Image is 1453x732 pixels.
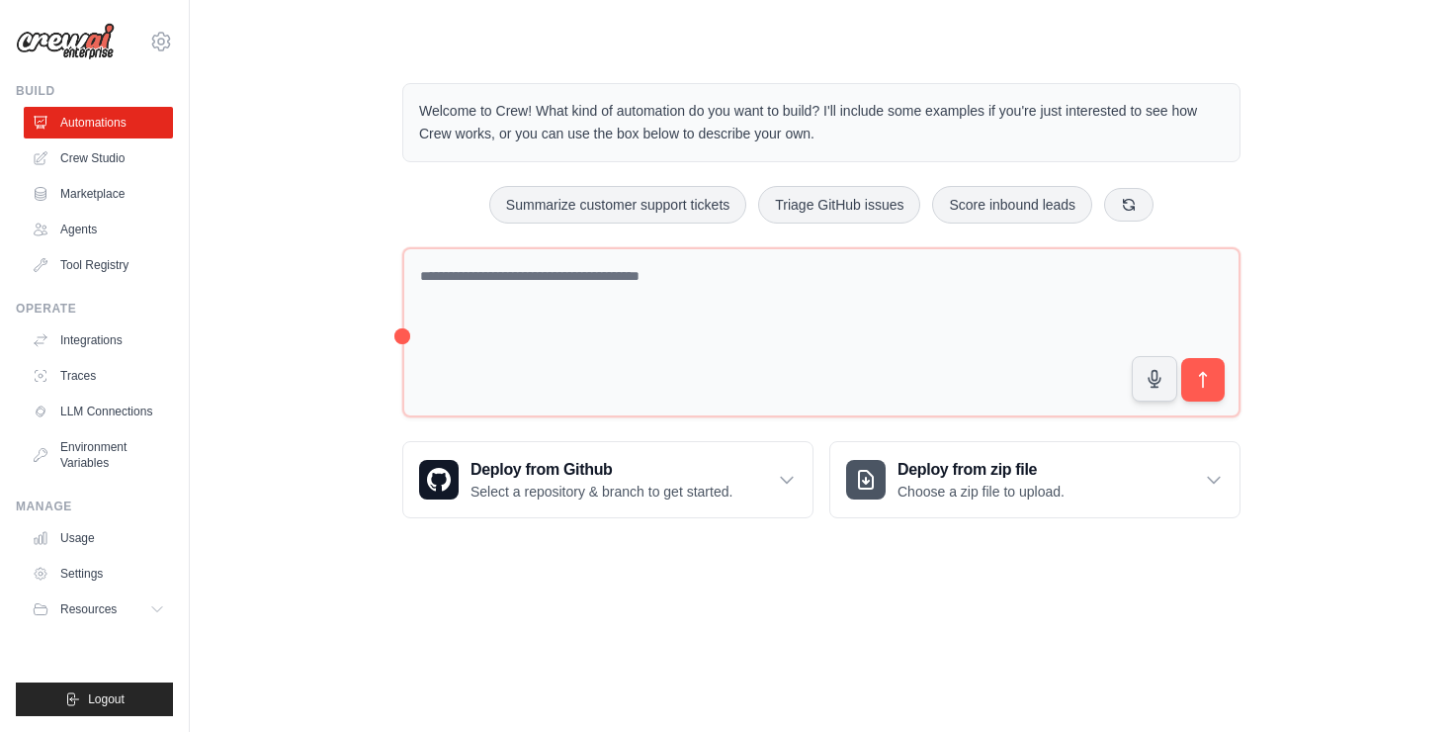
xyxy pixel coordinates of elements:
a: Traces [24,360,173,392]
div: Build [16,83,173,99]
button: Score inbound leads [932,186,1092,224]
a: Settings [24,558,173,590]
a: Marketplace [24,178,173,210]
button: Triage GitHub issues [758,186,920,224]
button: Logout [16,683,173,716]
a: Crew Studio [24,142,173,174]
a: Tool Registry [24,249,173,281]
div: Operate [16,301,173,317]
h3: Deploy from Github [470,458,732,482]
p: Select a repository & branch to get started. [470,482,732,502]
div: Manage [16,499,173,514]
span: Resources [60,601,117,617]
a: Automations [24,107,173,138]
button: Resources [24,594,173,625]
a: Usage [24,522,173,554]
a: Agents [24,214,173,245]
button: Summarize customer support tickets [489,186,746,224]
p: Choose a zip file to upload. [897,482,1065,502]
a: Integrations [24,324,173,356]
img: Logo [16,23,115,60]
p: Welcome to Crew! What kind of automation do you want to build? I'll include some examples if you'... [419,100,1224,145]
a: Environment Variables [24,431,173,479]
h3: Deploy from zip file [897,458,1065,482]
a: LLM Connections [24,396,173,427]
span: Logout [88,691,125,707]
